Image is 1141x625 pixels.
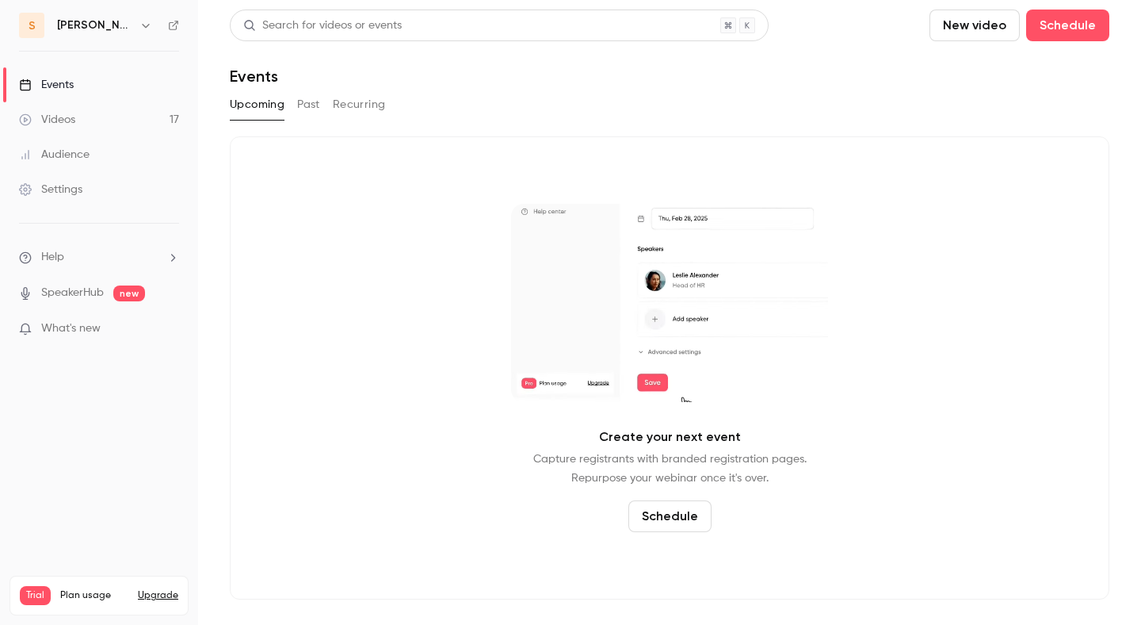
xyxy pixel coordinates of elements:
span: Trial [20,586,51,605]
button: New video [929,10,1020,41]
div: Settings [19,182,82,197]
div: Audience [19,147,90,163]
a: SpeakerHub [41,285,104,301]
div: Events [19,77,74,93]
button: Upgrade [138,589,178,602]
p: Create your next event [599,428,741,447]
div: Videos [19,112,75,128]
span: new [113,286,145,301]
h1: Events [230,67,278,86]
span: Plan usage [60,589,128,602]
p: Capture registrants with branded registration pages. Repurpose your webinar once it's over. [533,450,807,488]
h6: [PERSON_NAME] [57,17,133,33]
button: Recurring [333,92,386,117]
button: Schedule [1026,10,1109,41]
span: Help [41,249,64,266]
button: Past [297,92,320,117]
button: Schedule [628,500,712,532]
button: Upcoming [230,92,284,117]
iframe: Noticeable Trigger [160,322,179,336]
span: s [29,17,36,34]
div: Search for videos or events [243,17,402,34]
span: What's new [41,320,101,337]
li: help-dropdown-opener [19,249,179,266]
